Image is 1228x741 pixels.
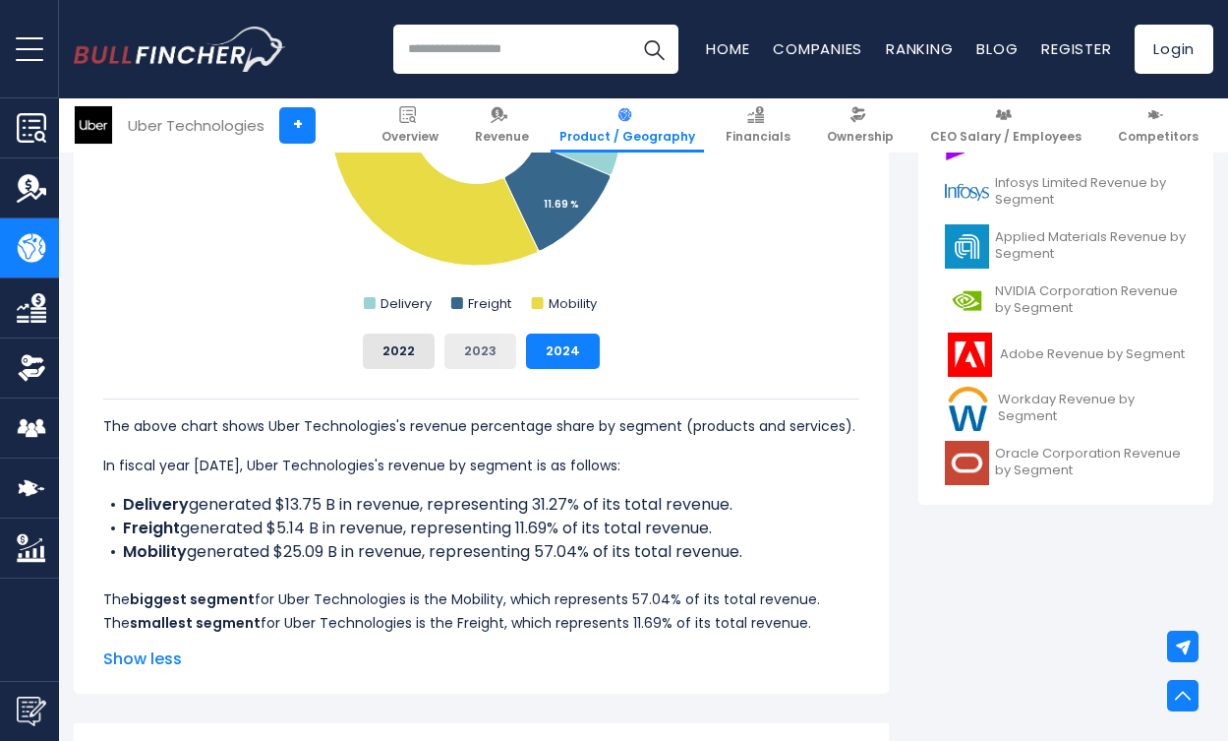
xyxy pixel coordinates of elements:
[103,454,859,477] p: In fiscal year [DATE], Uber Technologies's revenue by segment is as follows:
[74,27,286,72] img: Bullfincher logo
[726,129,790,145] span: Financials
[559,129,695,145] span: Product / Geography
[995,283,1187,317] span: NVIDIA Corporation Revenue by Segment
[945,224,989,269] img: AMAT logo
[933,328,1199,382] a: Adobe Revenue by Segment
[998,392,1187,425] span: Workday Revenue by Segment
[976,38,1018,59] a: Blog
[123,517,180,539] b: Freight
[103,517,859,540] li: generated $5.14 B in revenue, representing 11.69% of its total revenue.
[381,129,439,145] span: Overview
[1041,38,1111,59] a: Register
[103,399,859,635] div: The for Uber Technologies is the Mobility, which represents 57.04% of its total revenue. The for ...
[1000,346,1185,363] span: Adobe Revenue by Segment
[128,114,264,137] div: Uber Technologies
[279,107,316,144] a: +
[1118,129,1199,145] span: Competitors
[933,274,1199,328] a: NVIDIA Corporation Revenue by Segment
[1135,25,1213,74] a: Login
[103,493,859,517] li: generated $13.75 B in revenue, representing 31.27% of its total revenue.
[995,229,1187,263] span: Applied Materials Revenue by Segment
[945,441,989,485] img: ORCL logo
[373,98,447,153] a: Overview
[827,129,894,145] span: Ownership
[466,98,538,153] a: Revenue
[526,334,600,369] button: 2024
[933,382,1199,436] a: Workday Revenue by Segment
[544,197,579,212] tspan: 11.69 %
[933,219,1199,274] a: Applied Materials Revenue by Segment
[74,27,285,72] a: Go to homepage
[945,278,989,323] img: NVDA logo
[75,106,112,144] img: UBER logo
[930,129,1082,145] span: CEO Salary / Employees
[945,387,992,431] img: WDAY logo
[123,493,189,516] b: Delivery
[103,414,859,438] p: The above chart shows Uber Technologies's revenue percentage share by segment (products and servi...
[629,25,678,74] button: Search
[130,589,255,609] b: biggest segment
[1109,98,1207,153] a: Competitors
[933,165,1199,219] a: Infosys Limited Revenue by Segment
[363,334,435,369] button: 2022
[818,98,903,153] a: Ownership
[995,175,1187,209] span: Infosys Limited Revenue by Segment
[130,613,261,633] b: smallest segment
[475,129,529,145] span: Revenue
[444,334,516,369] button: 2023
[995,446,1187,479] span: Oracle Corporation Revenue by Segment
[468,294,511,313] text: Freight
[773,38,862,59] a: Companies
[103,648,859,671] span: Show less
[380,294,433,313] text: Delivery
[103,540,859,564] li: generated $25.09 B in revenue, representing 57.04% of its total revenue.
[551,98,704,153] a: Product / Geography
[549,294,598,313] text: Mobility
[706,38,749,59] a: Home
[17,353,46,383] img: Ownership
[717,98,799,153] a: Financials
[886,38,953,59] a: Ranking
[995,121,1187,154] span: Accenture plc Revenue by Segment
[123,540,187,563] b: Mobility
[933,436,1199,490] a: Oracle Corporation Revenue by Segment
[945,170,989,215] img: INFY logo
[945,333,994,377] img: ADBE logo
[921,98,1090,153] a: CEO Salary / Employees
